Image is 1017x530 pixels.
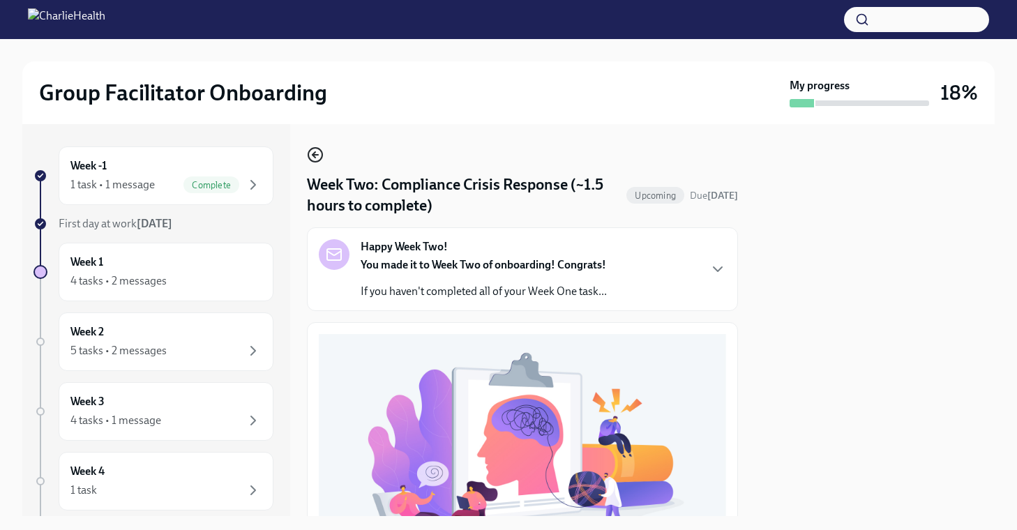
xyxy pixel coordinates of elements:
[39,79,327,107] h2: Group Facilitator Onboarding
[70,413,161,428] div: 4 tasks • 1 message
[70,394,105,409] h6: Week 3
[183,180,239,190] span: Complete
[707,190,738,202] strong: [DATE]
[70,177,155,192] div: 1 task • 1 message
[940,80,978,105] h3: 18%
[137,217,172,230] strong: [DATE]
[33,452,273,510] a: Week 41 task
[70,324,104,340] h6: Week 2
[626,190,684,201] span: Upcoming
[33,243,273,301] a: Week 14 tasks • 2 messages
[33,312,273,371] a: Week 25 tasks • 2 messages
[70,343,167,358] div: 5 tasks • 2 messages
[33,382,273,441] a: Week 34 tasks • 1 message
[790,78,850,93] strong: My progress
[690,190,738,202] span: Due
[33,146,273,205] a: Week -11 task • 1 messageComplete
[70,464,105,479] h6: Week 4
[70,255,103,270] h6: Week 1
[70,273,167,289] div: 4 tasks • 2 messages
[361,284,607,299] p: If you haven't completed all of your Week One task...
[70,483,97,498] div: 1 task
[361,239,448,255] strong: Happy Week Two!
[690,189,738,202] span: October 6th, 2025 08:00
[307,174,621,216] h4: Week Two: Compliance Crisis Response (~1.5 hours to complete)
[28,8,105,31] img: CharlieHealth
[361,258,606,271] strong: You made it to Week Two of onboarding! Congrats!
[33,216,273,232] a: First day at work[DATE]
[59,217,172,230] span: First day at work
[70,158,107,174] h6: Week -1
